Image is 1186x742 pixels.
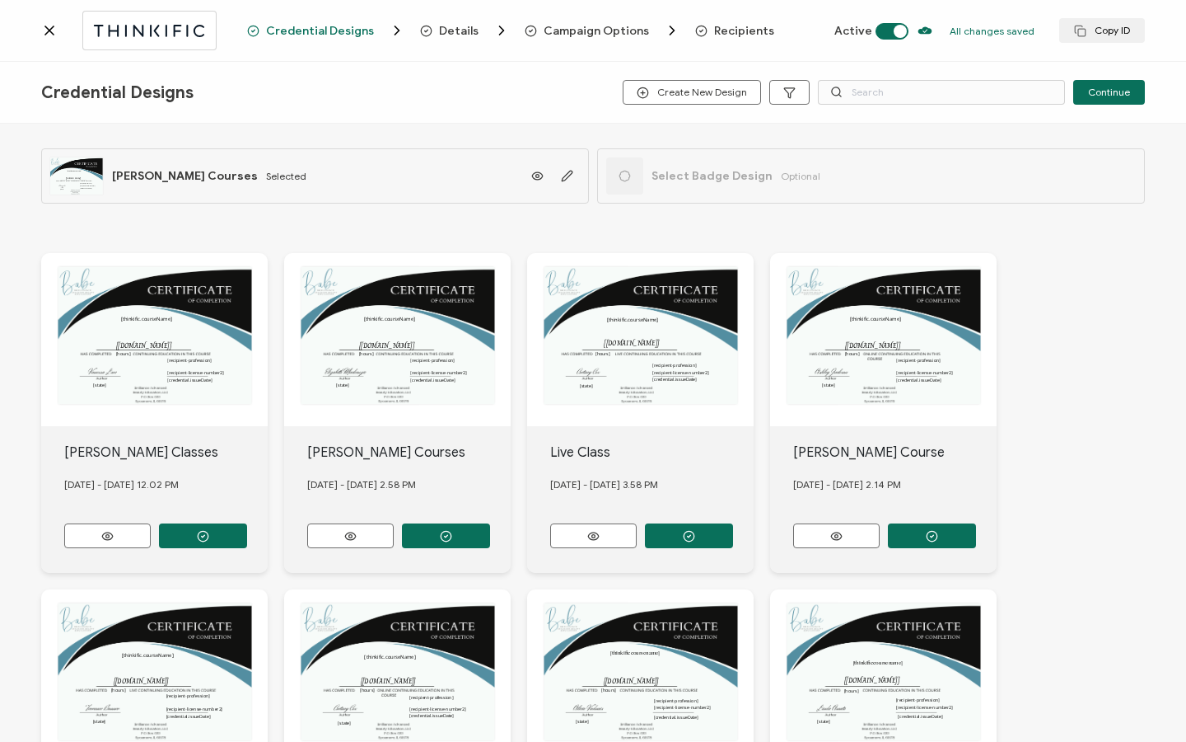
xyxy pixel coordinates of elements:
span: Credential Designs [247,22,405,39]
span: Credential Designs [41,82,194,103]
div: Breadcrumb [247,22,774,39]
span: Campaign Options [525,22,680,39]
div: [DATE] - [DATE] 12.02 PM [64,463,268,507]
span: Details [439,25,479,37]
span: Continue [1088,87,1130,97]
div: Live Class [550,443,754,463]
button: Continue [1073,80,1145,105]
img: thinkific.svg [91,21,208,41]
span: Details [420,22,510,39]
div: [PERSON_NAME] Classes [64,443,268,463]
div: [PERSON_NAME] Courses [307,443,511,463]
span: Select Badge Design [651,169,773,183]
p: All changes saved [950,25,1034,37]
span: Selected [266,170,306,182]
div: [PERSON_NAME] Course [793,443,997,463]
span: Campaign Options [544,25,649,37]
span: Create New Design [637,87,747,99]
span: Recipients [695,25,774,37]
span: Optional [781,170,820,182]
span: Copy ID [1074,25,1130,37]
span: Credential Designs [266,25,374,37]
div: [DATE] - [DATE] 2.14 PM [793,463,997,507]
span: [PERSON_NAME] Courses [112,169,258,183]
div: [DATE] - [DATE] 2.58 PM [307,463,511,507]
span: Active [834,24,872,38]
input: Search [818,80,1065,105]
span: Recipients [714,25,774,37]
button: Copy ID [1059,18,1145,43]
button: Create New Design [623,80,761,105]
div: [DATE] - [DATE] 3.58 PM [550,463,754,507]
iframe: Chat Widget [1104,663,1186,742]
